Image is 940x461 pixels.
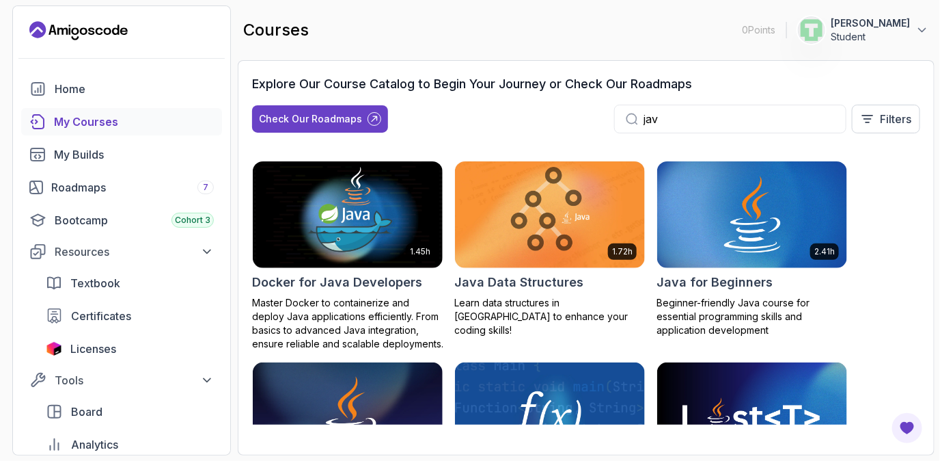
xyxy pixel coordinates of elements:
p: 1.72h [612,246,633,257]
a: analytics [38,431,222,458]
span: Textbook [70,275,120,291]
div: My Builds [54,146,214,163]
div: Home [55,81,214,97]
h2: Docker for Java Developers [252,273,422,292]
h2: courses [243,19,309,41]
a: certificates [38,302,222,330]
a: bootcamp [21,207,222,234]
a: courses [21,108,222,135]
span: Licenses [70,341,116,357]
div: Tools [55,372,214,388]
div: My Courses [54,114,214,130]
p: Student [831,30,910,44]
span: Board [71,404,102,420]
div: Check Our Roadmaps [259,112,362,126]
input: Search... [644,111,835,127]
a: textbook [38,269,222,297]
p: 0 Points [742,23,775,37]
h2: Java for Beginners [656,273,773,292]
p: Beginner-friendly Java course for essential programming skills and application development [656,296,848,337]
button: Filters [852,105,920,133]
button: user profile image[PERSON_NAME]Student [798,16,929,44]
span: 7 [203,182,208,193]
a: Java Data Structures card1.72hJava Data StructuresLearn data structures in [GEOGRAPHIC_DATA] to e... [454,161,646,337]
img: jetbrains icon [46,342,62,356]
button: Tools [21,368,222,393]
img: Java Data Structures card [455,161,645,268]
span: Cohort 3 [175,215,210,226]
img: user profile image [799,17,825,43]
h3: Explore Our Course Catalog to Begin Your Journey or Check Our Roadmaps [252,75,692,94]
a: licenses [38,335,222,363]
span: Analytics [71,436,118,453]
img: Docker for Java Developers card [253,161,443,268]
h2: Java Data Structures [454,273,583,292]
button: Open Feedback Button [891,412,924,445]
div: Roadmaps [51,179,214,196]
button: Resources [21,239,222,264]
a: builds [21,141,222,168]
p: Filters [880,111,911,127]
div: Bootcamp [55,212,214,228]
img: Java for Beginners card [657,161,847,268]
a: Landing page [29,20,128,42]
span: Certificates [71,308,131,324]
a: home [21,75,222,103]
button: Check Our Roadmaps [252,105,388,133]
p: Learn data structures in [GEOGRAPHIC_DATA] to enhance your coding skills! [454,296,646,337]
a: Docker for Java Developers card1.45hDocker for Java DevelopersMaster Docker to containerize and d... [252,161,443,351]
a: roadmaps [21,174,222,201]
div: Resources [55,243,214,260]
p: Master Docker to containerize and deploy Java applications efficiently. From basics to advanced J... [252,296,443,351]
a: board [38,398,222,425]
a: Java for Beginners card2.41hJava for BeginnersBeginner-friendly Java course for essential program... [656,161,848,337]
p: 2.41h [814,246,835,257]
p: 1.45h [410,246,430,257]
p: [PERSON_NAME] [831,16,910,30]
